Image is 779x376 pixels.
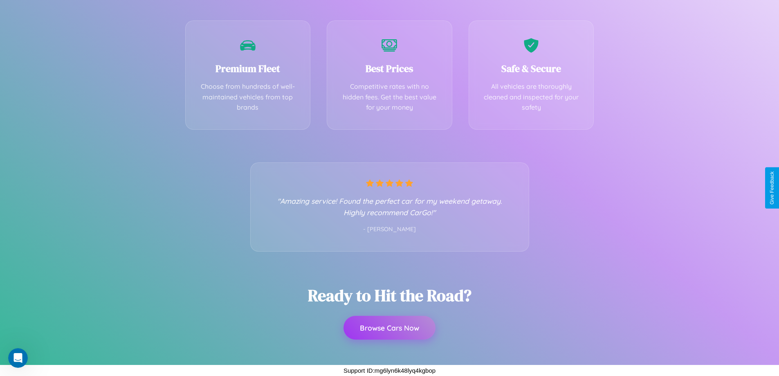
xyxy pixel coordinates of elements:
[198,81,298,113] p: Choose from hundreds of well-maintained vehicles from top brands
[481,81,581,113] p: All vehicles are thoroughly cleaned and inspected for your safety
[198,62,298,75] h3: Premium Fleet
[339,62,440,75] h3: Best Prices
[339,81,440,113] p: Competitive rates with no hidden fees. Get the best value for your money
[267,224,512,235] p: - [PERSON_NAME]
[267,195,512,218] p: "Amazing service! Found the perfect car for my weekend getaway. Highly recommend CarGo!"
[343,316,436,340] button: Browse Cars Now
[769,171,775,205] div: Give Feedback
[308,284,471,306] h2: Ready to Hit the Road?
[343,365,436,376] p: Support ID: mg6lyn6k48lyq4kgbop
[8,348,28,368] iframe: Intercom live chat
[481,62,581,75] h3: Safe & Secure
